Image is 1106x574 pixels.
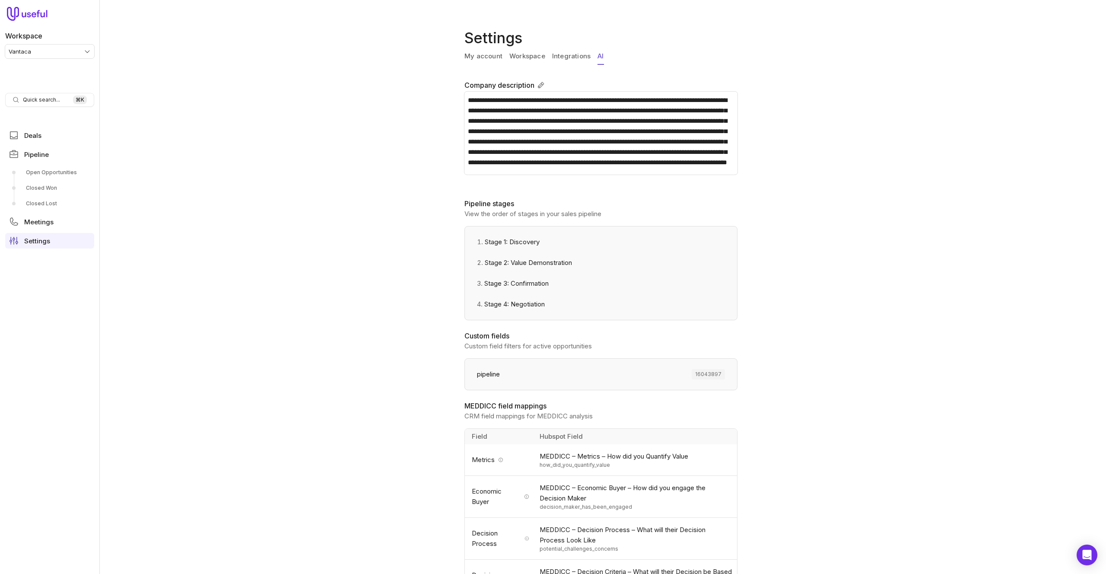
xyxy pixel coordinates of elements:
h1: Settings [464,28,741,48]
li: Stage 1: Discovery [472,232,730,252]
p: CRM field mappings for MEDDICC analysis [464,411,737,421]
svg: Info [524,536,529,541]
a: My account [464,48,502,65]
p: Custom field filters for active opportunities [464,341,737,351]
div: Metrics [472,455,529,465]
li: Stage 2: Value Demonstration [472,252,730,273]
a: Settings [5,233,94,249]
a: Closed Won [5,181,94,195]
a: Workspace [509,48,545,65]
span: how_did_you_quantify_value [540,462,732,469]
th: Hubspot Field [534,429,737,444]
span: Meetings [24,219,54,225]
button: Edit company description [534,79,547,92]
span: potential_challenges_concerns [540,545,732,552]
kbd: ⌘ K [73,96,87,104]
a: Integrations [552,48,591,65]
span: Pipeline [24,151,49,158]
div: Open Intercom Messenger [1077,545,1097,565]
svg: Info [498,457,503,462]
th: Field [465,429,534,444]
p: View the order of stages in your sales pipeline [464,209,737,219]
div: Decision Process [472,528,529,549]
a: Deals [5,128,94,143]
div: Economic Buyer [472,486,529,507]
span: MEDDICC – Metrics – How did you Quantify Value [540,451,732,462]
svg: Info [524,494,529,499]
div: Pipeline submenu [5,166,94,210]
a: AI [597,48,604,65]
span: decision_maker_has_been_engaged [540,504,732,510]
label: Company description [464,80,534,90]
li: Stage 3: Confirmation [472,273,730,294]
span: Quick search... [23,96,60,103]
span: 16043897 [692,369,725,379]
span: Deals [24,132,41,139]
li: Stage 4: Negotiation [472,294,730,315]
h2: Pipeline stages [464,198,737,209]
a: Open Opportunities [5,166,94,179]
label: Workspace [5,31,42,41]
a: Closed Lost [5,197,94,210]
span: MEDDICC – Economic Buyer – How did you engage the Decision Maker [540,483,732,504]
span: MEDDICC – Decision Process – What will their Decision Process Look Like [540,525,732,545]
h2: MEDDICC field mappings [464,401,737,411]
h2: Custom fields [464,331,737,341]
a: Pipeline [5,147,94,162]
span: pipeline [477,369,500,379]
span: Settings [24,238,50,244]
a: Meetings [5,214,94,230]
